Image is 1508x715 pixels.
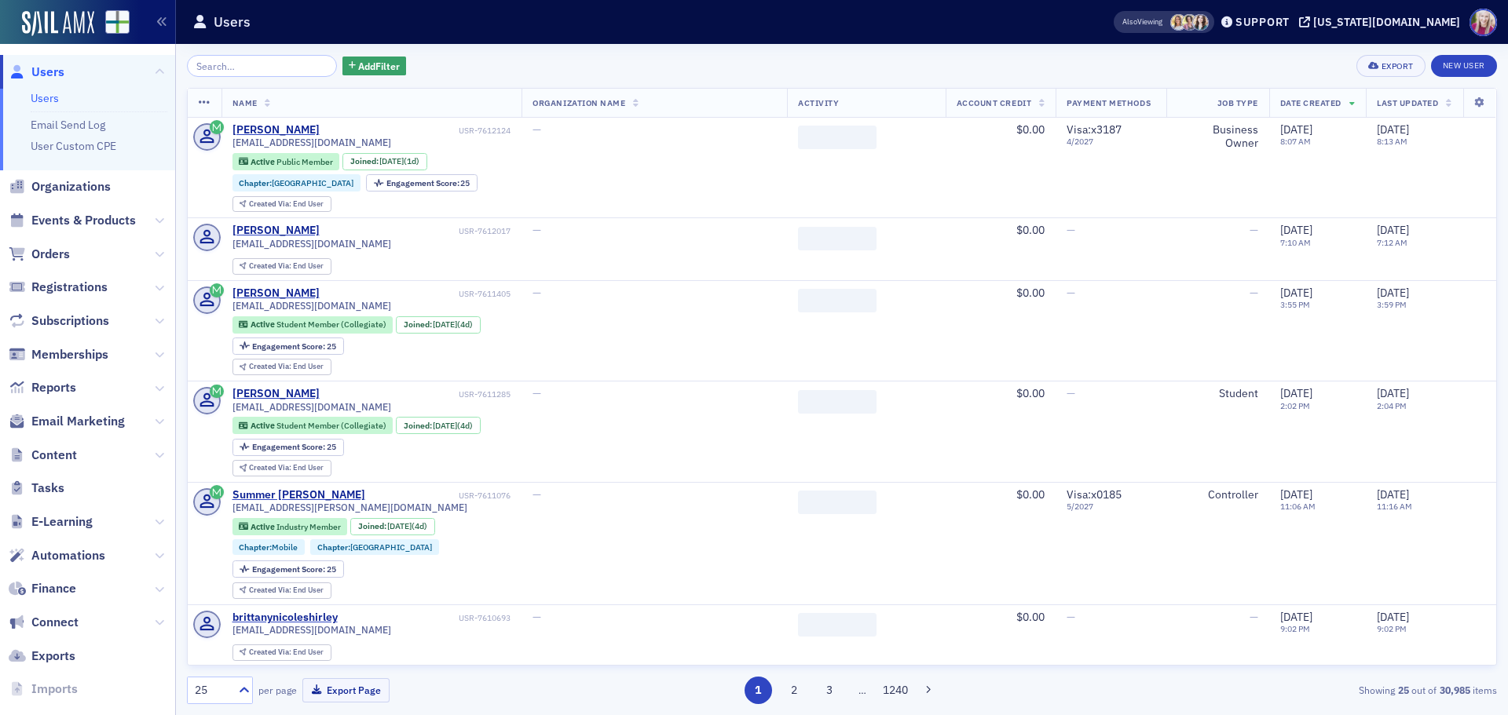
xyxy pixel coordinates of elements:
[1067,487,1122,502] span: Visa : x0185
[1377,223,1409,237] span: [DATE]
[1356,55,1425,77] button: Export
[249,462,293,472] span: Created Via :
[342,153,427,170] div: Joined: 2025-09-08 00:00:00
[31,139,116,153] a: User Custom CPE
[1299,16,1466,27] button: [US_STATE][DOMAIN_NAME]
[239,542,272,553] span: Chapter :
[276,521,341,532] span: Industry Member
[1016,122,1045,137] span: $0.00
[358,521,388,531] span: Joined :
[816,677,844,704] button: 3
[9,480,64,497] a: Tasks
[31,614,79,631] span: Connect
[232,401,391,413] span: [EMAIL_ADDRESS][DOMAIN_NAME]
[1067,502,1155,512] span: 5 / 2027
[239,177,272,188] span: Chapter :
[251,521,276,532] span: Active
[249,464,324,472] div: End User
[1016,386,1045,400] span: $0.00
[1177,123,1258,151] div: Business Owner
[745,677,772,704] button: 1
[94,10,130,37] a: View Homepage
[232,137,391,148] span: [EMAIL_ADDRESS][DOMAIN_NAME]
[396,417,481,434] div: Joined: 2025-09-05 00:00:00
[533,487,541,502] span: —
[9,680,78,698] a: Imports
[9,312,109,330] a: Subscriptions
[1280,299,1310,310] time: 3:55 PM
[252,441,327,452] span: Engagement Score :
[1217,97,1258,108] span: Job Type
[533,223,541,237] span: —
[433,319,457,330] span: [DATE]
[249,200,324,209] div: End User
[1067,610,1075,624] span: —
[1016,610,1045,624] span: $0.00
[1016,286,1045,300] span: $0.00
[533,97,625,108] span: Organization Name
[251,319,276,330] span: Active
[232,611,338,625] div: brittanynicoleshirley
[232,238,391,250] span: [EMAIL_ADDRESS][DOMAIN_NAME]
[798,390,877,414] span: ‌
[232,518,348,535] div: Active: Active: Industry Member
[31,279,108,296] span: Registrations
[1071,683,1497,697] div: Showing out of items
[1122,16,1162,27] span: Viewing
[396,316,481,334] div: Joined: 2025-09-05 00:00:00
[1280,610,1312,624] span: [DATE]
[1280,223,1312,237] span: [DATE]
[252,443,336,451] div: 25
[533,122,541,137] span: —
[31,480,64,497] span: Tasks
[232,460,331,476] div: Created Via: End User
[433,319,473,330] div: (4d)
[22,11,94,36] img: SailAMX
[249,647,293,657] span: Created Via :
[1016,487,1045,502] span: $0.00
[386,177,461,188] span: Engagement Score :
[1377,299,1407,310] time: 3:59 PM
[1067,286,1075,300] span: —
[31,379,76,396] span: Reports
[780,677,807,704] button: 2
[232,644,331,661] div: Created Via: End User
[1280,237,1311,248] time: 7:10 AM
[1280,623,1310,634] time: 9:02 PM
[232,258,331,275] div: Created Via: End User
[9,246,70,263] a: Orders
[9,346,108,363] a: Memberships
[239,421,386,431] a: Active Student Member (Collegiate)
[1377,400,1407,411] time: 2:04 PM
[232,488,365,502] a: Summer [PERSON_NAME]
[249,586,324,595] div: End User
[310,539,439,555] div: Chapter:
[1377,623,1407,634] time: 9:02 PM
[232,196,331,213] div: Created Via: End User
[1250,223,1258,237] span: —
[317,542,432,553] a: Chapter:[GEOGRAPHIC_DATA]
[798,97,839,108] span: Activity
[358,59,400,73] span: Add Filter
[31,547,105,564] span: Automations
[232,417,393,434] div: Active: Active: Student Member (Collegiate)
[1280,286,1312,300] span: [DATE]
[232,174,361,192] div: Chapter:
[232,387,320,401] a: [PERSON_NAME]
[9,64,64,81] a: Users
[232,624,391,636] span: [EMAIL_ADDRESS][DOMAIN_NAME]
[31,346,108,363] span: Memberships
[249,363,324,371] div: End User
[1016,223,1045,237] span: $0.00
[1280,501,1316,512] time: 11:06 AM
[232,97,258,108] span: Name
[1067,386,1075,400] span: —
[851,683,873,697] span: …
[1181,14,1198,31] span: Jeannine Birmingham
[1377,97,1438,108] span: Last Updated
[232,224,320,238] a: [PERSON_NAME]
[1177,387,1258,401] div: Student
[9,413,125,430] a: Email Marketing
[366,174,478,192] div: Engagement Score: 25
